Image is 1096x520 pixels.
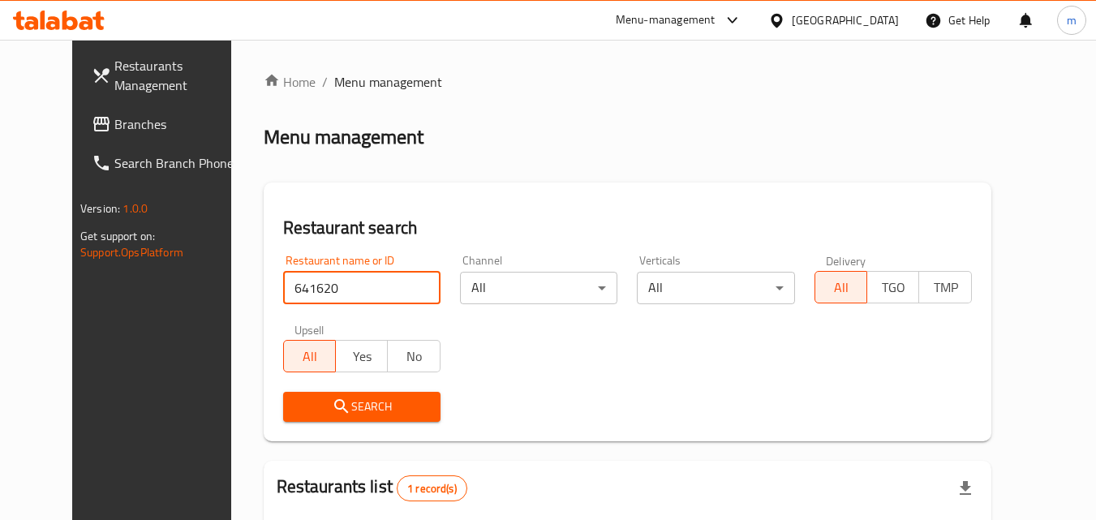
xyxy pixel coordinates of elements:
[79,144,256,183] a: Search Branch Phone
[296,397,428,417] span: Search
[322,72,328,92] li: /
[264,72,316,92] a: Home
[277,475,467,501] h2: Restaurants list
[387,340,440,372] button: No
[814,271,867,303] button: All
[826,255,866,266] label: Delivery
[1067,11,1077,29] span: m
[283,392,441,422] button: Search
[822,276,861,299] span: All
[283,272,441,304] input: Search for restaurant name or ID..
[874,276,913,299] span: TGO
[283,216,972,240] h2: Restaurant search
[79,46,256,105] a: Restaurants Management
[342,345,381,368] span: Yes
[866,271,919,303] button: TGO
[616,11,716,30] div: Menu-management
[394,345,433,368] span: No
[637,272,794,304] div: All
[114,114,243,134] span: Branches
[946,469,985,508] div: Export file
[80,198,120,219] span: Version:
[290,345,329,368] span: All
[80,226,155,247] span: Get support on:
[397,475,467,501] div: Total records count
[80,242,183,263] a: Support.OpsPlatform
[926,276,965,299] span: TMP
[294,324,325,335] label: Upsell
[335,340,388,372] button: Yes
[283,340,336,372] button: All
[122,198,148,219] span: 1.0.0
[264,72,991,92] nav: breadcrumb
[460,272,617,304] div: All
[114,56,243,95] span: Restaurants Management
[398,481,466,496] span: 1 record(s)
[918,271,971,303] button: TMP
[79,105,256,144] a: Branches
[114,153,243,173] span: Search Branch Phone
[792,11,899,29] div: [GEOGRAPHIC_DATA]
[334,72,442,92] span: Menu management
[264,124,423,150] h2: Menu management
